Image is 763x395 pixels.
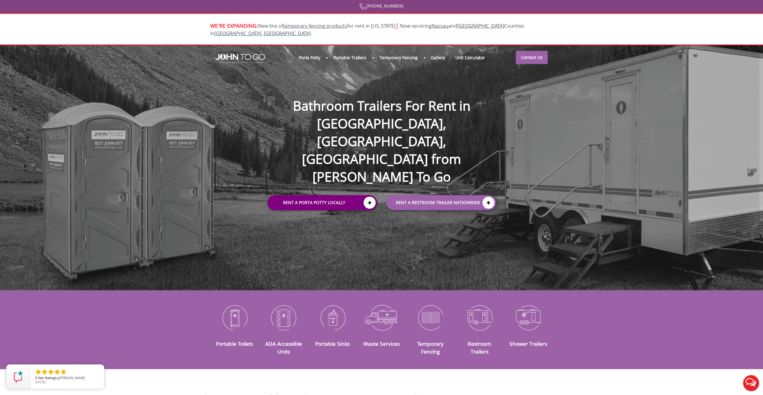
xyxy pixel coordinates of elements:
a: Portable Trailers [328,51,371,64]
img: Shower-Trailers-icon_N.png [509,302,549,333]
span: 5 [35,375,37,380]
img: Restroom-Trailers-icon_N.png [460,302,500,333]
a: Portable Sinks [315,340,350,347]
li:  [41,368,48,375]
a: Restroom Trailers [468,340,491,355]
span: by [35,376,99,380]
a: Contact Us [516,51,548,64]
span: [PERSON_NAME] [59,375,85,380]
li:  [47,368,54,375]
a: ADA Accessible Units [265,340,302,355]
a: Portable Toilets [216,340,253,347]
a: Rent a Porta Potty Locally [267,195,377,210]
li:  [60,368,67,375]
img: Temporary-Fencing-cion_N.png [411,302,451,333]
span: New line of for rent in [US_STATE] [210,23,524,37]
img: Review Rating [12,371,24,383]
a: Gallery [426,51,450,64]
a: [PHONE_NUMBER] [359,3,404,9]
span: WE'RE EXPANDING: [210,22,258,29]
span: Now servicing and Counties in [210,23,524,37]
span: [DATE] [35,380,46,384]
span: Star Rating [38,375,55,380]
a: [GEOGRAPHIC_DATA] [457,23,504,29]
h1: Bathroom Trailers For Rent in [GEOGRAPHIC_DATA], [GEOGRAPHIC_DATA], [GEOGRAPHIC_DATA] from [PERSO... [261,78,502,186]
span: | [395,21,399,29]
img: Portable-Sinks-icon_N.png [312,302,352,333]
button: Live Chat [739,371,763,395]
a: Nassau [432,23,448,29]
a: temporary fencing products [283,23,347,29]
img: JOHN to go [215,54,265,63]
a: Porta Potty [294,51,325,64]
a: Waste Services [363,340,400,347]
li:  [35,368,42,375]
img: Waste-Services-icon_N.png [362,302,401,333]
a: Temporary Fencing [374,51,423,64]
a: Shower Trailers [509,340,547,347]
li:  [54,368,61,375]
img: ADA-Accessible-Units-icon_N.png [263,302,303,333]
a: [GEOGRAPHIC_DATA], [GEOGRAPHIC_DATA] [214,30,311,37]
a: Unit Calculator [450,51,490,64]
a: rent a RESTROOM TRAILER Nationwide [386,195,496,210]
img: Portable-Toilets-icon_N.png [215,302,255,333]
a: Temporary Fencing [417,340,444,355]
